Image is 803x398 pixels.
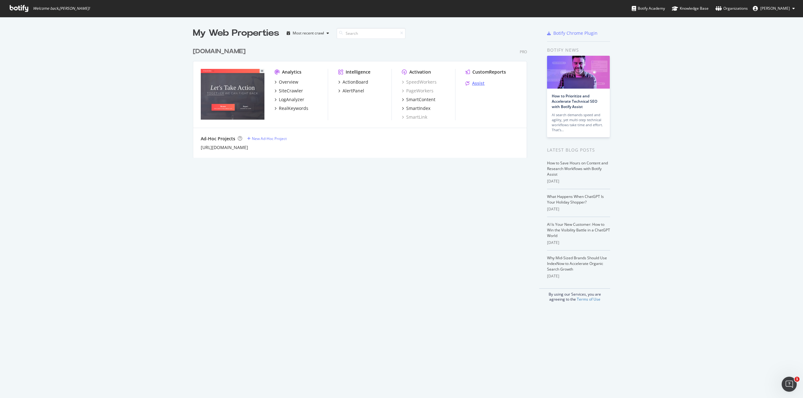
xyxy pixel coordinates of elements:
div: Most recent crawl [293,31,324,35]
div: grid [193,39,532,158]
a: CustomReports [465,69,506,75]
a: Overview [274,79,298,85]
span: Welcome back, [PERSON_NAME] ! [33,6,90,11]
div: New Ad-Hoc Project [252,136,287,141]
div: SiteCrawler [279,88,303,94]
img: How to Prioritize and Accelerate Technical SEO with Botify Assist [547,56,610,89]
a: Botify Chrome Plugin [547,30,598,36]
a: SpeedWorkers [402,79,437,85]
div: Intelligence [346,69,370,75]
div: Overview [279,79,298,85]
a: [URL][DOMAIN_NAME] [201,144,248,151]
button: Most recent crawl [284,28,332,38]
div: AlertPanel [343,88,364,94]
div: By using our Services, you are agreeing to the [539,288,610,302]
a: PageWorkers [402,88,433,94]
div: Botify Chrome Plugin [553,30,598,36]
span: Tara Voss [760,6,790,11]
div: Activation [409,69,431,75]
div: Pro [520,49,527,54]
div: CustomReports [472,69,506,75]
div: [DATE] [547,273,610,279]
a: New Ad-Hoc Project [247,136,287,141]
a: AlertPanel [338,88,364,94]
div: [DATE] [547,178,610,184]
a: How to Prioritize and Accelerate Technical SEO with Botify Assist [552,93,597,109]
div: ActionBoard [343,79,368,85]
span: 1 [795,377,800,382]
div: SmartIndex [406,105,430,111]
div: Assist [472,80,485,86]
div: SmartContent [406,96,435,103]
a: SiteCrawler [274,88,303,94]
a: SmartIndex [402,105,430,111]
a: Why Mid-Sized Brands Should Use IndexNow to Accelerate Organic Search Growth [547,255,607,272]
div: Botify news [547,47,610,54]
iframe: Intercom live chat [782,377,797,392]
a: SmartLink [402,114,427,120]
div: Latest Blog Posts [547,147,610,153]
a: How to Save Hours on Content and Research Workflows with Botify Assist [547,160,608,177]
a: What Happens When ChatGPT Is Your Holiday Shopper? [547,194,604,205]
a: Assist [465,80,485,86]
a: RealKeywords [274,105,308,111]
a: [DOMAIN_NAME] [193,47,248,56]
div: Knowledge Base [672,5,709,12]
div: Botify Academy [632,5,665,12]
a: LogAnalyzer [274,96,304,103]
button: [PERSON_NAME] [748,3,800,13]
div: [DATE] [547,206,610,212]
div: LogAnalyzer [279,96,304,103]
div: Organizations [715,5,748,12]
div: AI search demands speed and agility, yet multi-step technical workflows take time and effort. Tha... [552,112,605,132]
a: Terms of Use [577,297,600,302]
div: RealKeywords [279,105,308,111]
img: classaction.org [201,69,264,120]
div: Analytics [282,69,301,75]
input: Search [337,28,406,39]
a: AI Is Your New Customer: How to Win the Visibility Battle in a ChatGPT World [547,222,610,238]
div: [DOMAIN_NAME] [193,47,246,56]
div: Ad-Hoc Projects [201,136,235,142]
a: ActionBoard [338,79,368,85]
div: [DATE] [547,240,610,246]
div: My Web Properties [193,27,279,39]
a: SmartContent [402,96,435,103]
